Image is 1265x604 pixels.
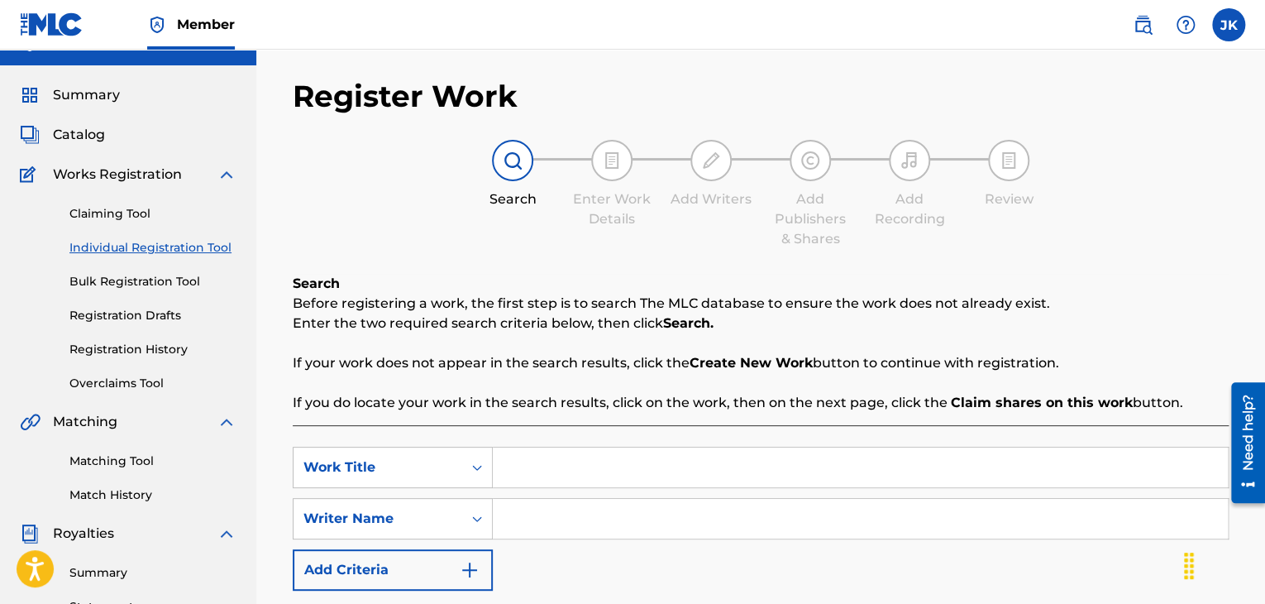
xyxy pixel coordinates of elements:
[1182,525,1265,604] iframe: Chat Widget
[967,189,1050,209] div: Review
[53,524,114,544] span: Royalties
[868,189,951,229] div: Add Recording
[999,151,1019,170] img: step indicator icon for Review
[1169,8,1202,41] div: Help
[69,375,236,392] a: Overclaims Tool
[293,353,1229,373] p: If your work does not appear in the search results, click the button to continue with registration.
[69,341,236,358] a: Registration History
[53,125,105,145] span: Catalog
[69,487,236,504] a: Match History
[217,165,236,185] img: expand
[293,549,493,591] button: Add Criteria
[670,189,752,209] div: Add Writers
[1176,15,1196,35] img: help
[460,560,480,580] img: 9d2ae6d4665cec9f34b9.svg
[69,307,236,324] a: Registration Drafts
[69,239,236,256] a: Individual Registration Tool
[769,189,852,249] div: Add Publishers & Shares
[293,78,518,115] h2: Register Work
[177,15,235,34] span: Member
[53,165,182,185] span: Works Registration
[471,189,554,209] div: Search
[20,524,40,544] img: Royalties
[701,151,721,170] img: step indicator icon for Add Writers
[69,273,236,290] a: Bulk Registration Tool
[690,355,813,371] strong: Create New Work
[69,564,236,582] a: Summary
[951,395,1133,410] strong: Claim shares on this work
[303,509,452,529] div: Writer Name
[1133,15,1153,35] img: search
[293,393,1229,413] p: If you do locate your work in the search results, click on the work, then on the next page, click...
[69,205,236,223] a: Claiming Tool
[800,151,820,170] img: step indicator icon for Add Publishers & Shares
[602,151,622,170] img: step indicator icon for Enter Work Details
[570,189,653,229] div: Enter Work Details
[1212,8,1245,41] div: User Menu
[217,524,236,544] img: expand
[20,165,41,185] img: Works Registration
[663,315,714,331] strong: Search.
[293,314,1229,333] p: Enter the two required search criteria below, then click
[20,125,40,145] img: Catalog
[503,151,523,170] img: step indicator icon for Search
[1126,8,1159,41] a: Public Search
[293,294,1229,314] p: Before registering a work, the first step is to search The MLC database to ensure the work does n...
[69,453,236,470] a: Matching Tool
[20,412,41,432] img: Matching
[900,151,919,170] img: step indicator icon for Add Recording
[20,125,105,145] a: CatalogCatalog
[147,15,167,35] img: Top Rightsholder
[1176,541,1202,591] div: Drag
[303,458,452,477] div: Work Title
[293,276,340,291] b: Search
[20,85,40,105] img: Summary
[1219,376,1265,510] iframe: Resource Center
[20,12,84,36] img: MLC Logo
[53,85,120,105] span: Summary
[20,85,120,105] a: SummarySummary
[53,412,117,432] span: Matching
[217,412,236,432] img: expand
